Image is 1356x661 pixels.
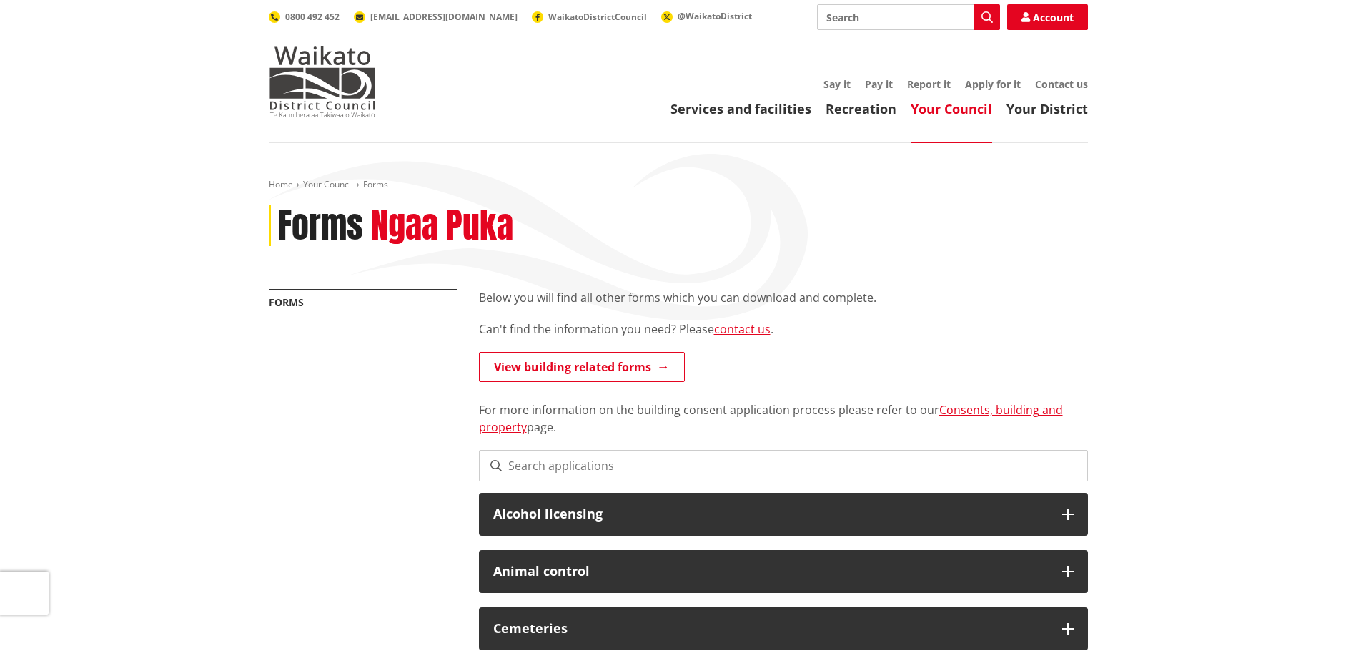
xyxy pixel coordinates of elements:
h3: Alcohol licensing [493,507,1048,522]
a: View building related forms [479,352,685,382]
h2: Ngaa Puka [371,205,513,247]
span: @WaikatoDistrict [678,10,752,22]
h3: Animal control [493,564,1048,579]
a: Your Council [911,100,992,117]
a: Account [1007,4,1088,30]
img: Waikato District Council - Te Kaunihera aa Takiwaa o Waikato [269,46,376,117]
span: WaikatoDistrictCouncil [548,11,647,23]
input: Search input [817,4,1000,30]
p: Below you will find all other forms which you can download and complete. [479,289,1088,306]
a: Services and facilities [670,100,811,117]
h1: Forms [278,205,363,247]
a: Recreation [826,100,896,117]
p: Can't find the information you need? Please . [479,320,1088,338]
a: WaikatoDistrictCouncil [532,11,647,23]
h3: Cemeteries [493,622,1048,636]
a: [EMAIL_ADDRESS][DOMAIN_NAME] [354,11,518,23]
a: Contact us [1035,77,1088,91]
span: 0800 492 452 [285,11,340,23]
a: Home [269,178,293,190]
a: Forms [269,295,304,309]
a: Consents, building and property [479,402,1063,435]
p: For more information on the building consent application process please refer to our page. [479,384,1088,436]
a: contact us [714,321,771,337]
input: Search applications [479,450,1088,481]
a: @WaikatoDistrict [661,10,752,22]
a: Apply for it [965,77,1021,91]
a: Pay it [865,77,893,91]
a: 0800 492 452 [269,11,340,23]
a: Say it [823,77,851,91]
a: Your Council [303,178,353,190]
span: Forms [363,178,388,190]
nav: breadcrumb [269,179,1088,191]
a: Your District [1006,100,1088,117]
a: Report it [907,77,951,91]
span: [EMAIL_ADDRESS][DOMAIN_NAME] [370,11,518,23]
